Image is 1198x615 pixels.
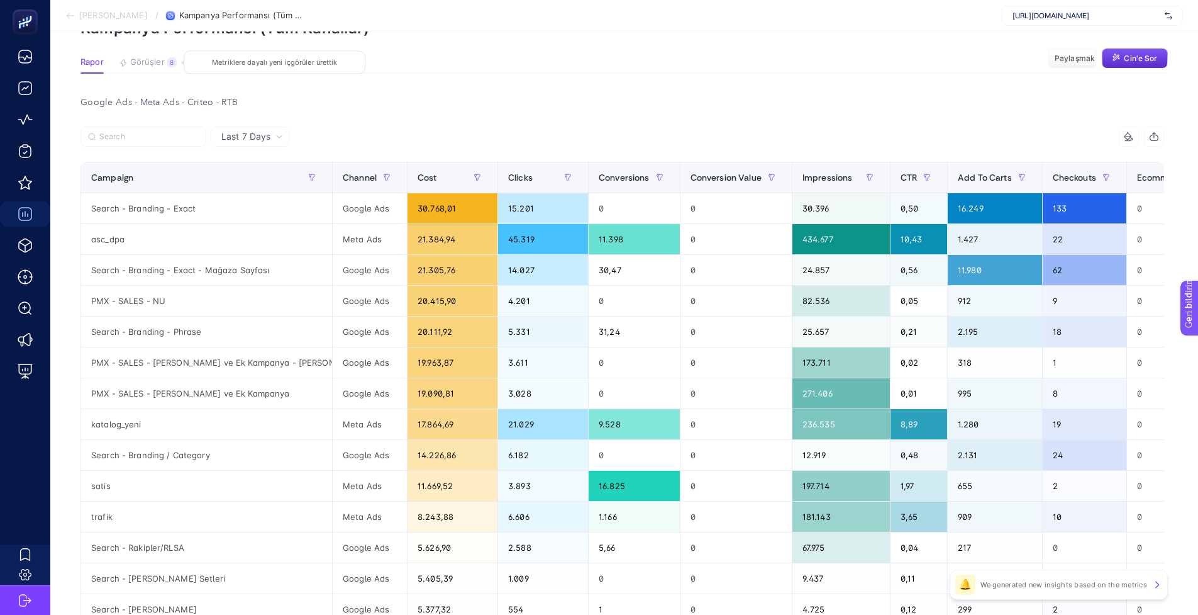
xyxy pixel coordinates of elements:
div: 1.009 [498,563,588,594]
div: 0 [1043,563,1126,594]
div: 15.201 [498,193,588,223]
div: 24 [1043,440,1126,470]
div: 0 [680,193,792,223]
div: Search - Rakipler/RLSA [81,533,332,563]
div: 0 [680,563,792,594]
div: 82.536 [792,286,890,316]
div: Google Ads [333,193,407,223]
div: 20.111,92 [408,317,497,347]
div: 0 [680,378,792,409]
div: Google Ads [333,378,407,409]
div: 0,01 [890,378,947,409]
div: 1.166 [589,502,680,532]
div: 0 [589,440,680,470]
div: 217 [948,533,1042,563]
div: Google Ads [333,286,407,316]
div: 5.331 [498,317,588,347]
div: 62 [1043,255,1126,285]
div: PMX - SALES - [PERSON_NAME] ve Ek Kampanya - [PERSON_NAME] [81,347,332,378]
font: Paylaşmak [1055,54,1095,63]
div: 10 [1043,502,1126,532]
div: 8 [1043,378,1126,409]
div: 3,65 [890,502,947,532]
font: Cin'e Sor [1124,54,1157,63]
div: 24.857 [792,255,890,285]
div: 133 [1043,193,1126,223]
font: [PERSON_NAME] [79,10,148,20]
font: / [155,10,158,20]
div: 0 [680,317,792,347]
span: Campaign [91,172,133,183]
div: 0,04 [890,533,947,563]
div: 173.711 [792,347,890,378]
span: CTR [901,172,917,183]
div: 0,56 [890,255,947,285]
div: 8.243,88 [408,502,497,532]
div: Meta Ads [333,471,407,501]
div: Search - [PERSON_NAME] Setleri [81,563,332,594]
div: 21.305,76 [408,255,497,285]
div: 912 [948,286,1042,316]
div: 0 [589,286,680,316]
div: 0 [680,440,792,470]
span: Checkouts [1053,172,1096,183]
div: 22 [1043,224,1126,254]
div: 11.398 [589,224,680,254]
span: Conversions [599,172,650,183]
button: Paylaşmak [1048,48,1097,69]
div: 0,48 [890,440,947,470]
div: 14.226,86 [408,440,497,470]
div: Search - Branding / Category [81,440,332,470]
font: Metriklere dayalı yeni içgörüler ürettik [212,58,337,67]
div: Google Ads [333,533,407,563]
div: Search - Branding - Phrase [81,317,332,347]
div: 995 [948,378,1042,409]
img: svg%3e [1165,9,1172,22]
div: Google Ads [333,440,407,470]
div: 30,47 [589,255,680,285]
div: Google Ads [333,563,407,594]
div: 5.626,90 [408,533,497,563]
span: Channel [343,172,377,183]
div: satis [81,471,332,501]
div: 271.406 [792,378,890,409]
div: 655 [948,471,1042,501]
div: 434.677 [792,224,890,254]
div: 3.611 [498,347,588,378]
div: 2 [1043,471,1126,501]
div: 4.201 [498,286,588,316]
p: We generated new insights based on the metrics [980,580,1147,590]
div: 16.825 [589,471,680,501]
div: 5.405,39 [408,563,497,594]
div: 181.143 [792,502,890,532]
div: 0 [589,347,680,378]
div: 25.657 [792,317,890,347]
div: PMX - SALES - NU [81,286,332,316]
div: 909 [948,502,1042,532]
input: Search [99,132,199,142]
div: 0 [1043,533,1126,563]
div: Search - Branding - Exact [81,193,332,223]
div: 2.588 [498,533,588,563]
div: 197.714 [792,471,890,501]
div: Google Ads - Meta Ads - Criteo - RTB [70,94,1174,111]
font: Kampanya Performansı (Tüm Kanallar) [179,10,330,20]
span: Clicks [508,172,533,183]
div: 6.182 [498,440,588,470]
div: 21.384,94 [408,224,497,254]
span: Add To Carts [958,172,1012,183]
div: 🔔 [955,575,975,595]
div: 19.963,87 [408,347,497,378]
div: katalog_yeni [81,409,332,439]
div: 0,21 [890,317,947,347]
div: 0 [680,533,792,563]
div: 11.669,52 [408,471,497,501]
div: 10,43 [890,224,947,254]
div: PMX - SALES - [PERSON_NAME] ve Ek Kampanya [81,378,332,409]
div: Google Ads [333,347,407,378]
div: 0,02 [890,347,947,378]
div: 0 [589,378,680,409]
div: 1,97 [890,471,947,501]
font: Görüşler [130,57,165,67]
div: 31,24 [589,317,680,347]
